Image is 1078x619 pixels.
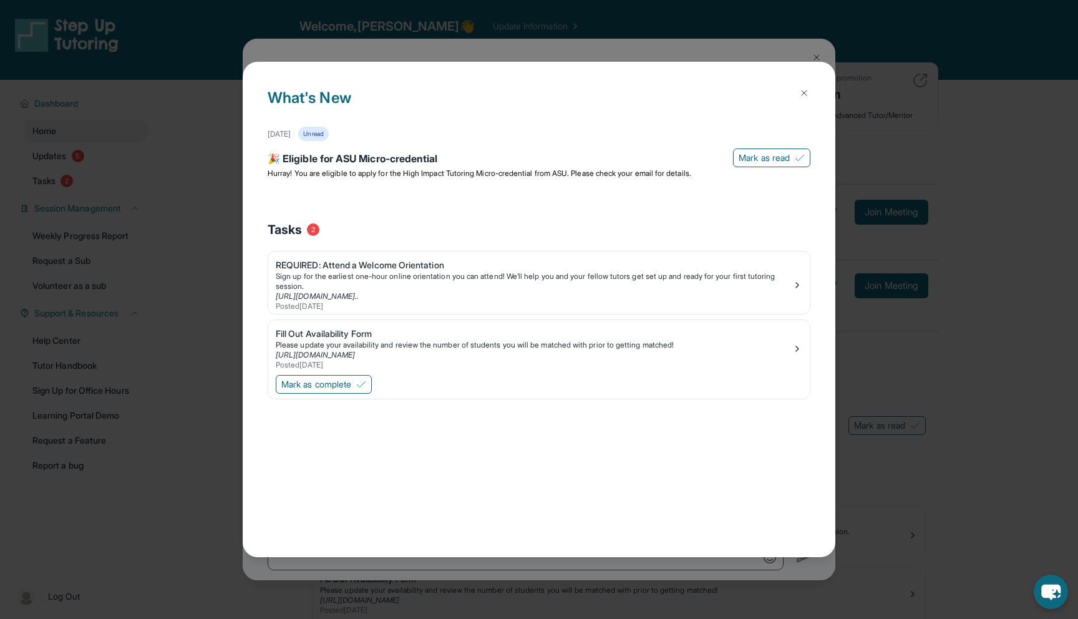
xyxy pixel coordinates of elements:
[276,259,792,271] div: REQUIRED: Attend a Welcome Orientation
[739,152,790,164] span: Mark as read
[799,88,809,98] img: Close Icon
[268,168,691,178] span: Hurray! You are eligible to apply for the High Impact Tutoring Micro-credential from ASU. Please ...
[307,223,319,236] span: 2
[356,379,366,389] img: Mark as complete
[795,153,805,163] img: Mark as read
[268,151,810,168] div: 🎉 Eligible for ASU Micro-credential
[298,127,328,141] div: Unread
[268,129,291,139] div: [DATE]
[276,328,792,340] div: Fill Out Availability Form
[276,360,792,370] div: Posted [DATE]
[268,87,810,127] h1: What's New
[268,251,810,314] a: REQUIRED: Attend a Welcome OrientationSign up for the earliest one-hour online orientation you ca...
[268,320,810,373] a: Fill Out Availability FormPlease update your availability and review the number of students you w...
[733,149,810,167] button: Mark as read
[1034,575,1068,609] button: chat-button
[276,340,792,350] div: Please update your availability and review the number of students you will be matched with prior ...
[276,291,359,301] a: [URL][DOMAIN_NAME]..
[268,221,302,238] span: Tasks
[276,350,355,359] a: [URL][DOMAIN_NAME]
[276,301,792,311] div: Posted [DATE]
[276,375,372,394] button: Mark as complete
[276,271,792,291] div: Sign up for the earliest one-hour online orientation you can attend! We’ll help you and your fell...
[281,378,351,391] span: Mark as complete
